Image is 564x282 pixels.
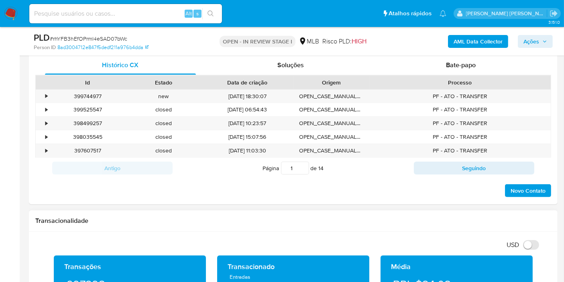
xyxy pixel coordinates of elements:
[263,162,324,175] span: Página de
[29,8,222,19] input: Pesquise usuários ou casos...
[369,90,551,103] div: PF - ATO - TRANSFER
[50,144,126,157] div: 397607517
[185,10,192,17] span: Alt
[50,117,126,130] div: 398499257
[50,130,126,144] div: 398035545
[414,162,534,175] button: Seguindo
[102,60,139,70] span: Histórico CX
[207,78,288,86] div: Data de criação
[35,217,551,225] h1: Transacionalidade
[196,10,199,17] span: s
[202,103,293,116] div: [DATE] 06:54:43
[369,130,551,144] div: PF - ATO - TRANSFER
[52,162,173,175] button: Antigo
[126,103,202,116] div: closed
[202,8,219,19] button: search-icon
[45,147,47,154] div: •
[369,117,551,130] div: PF - ATO - TRANSFER
[202,117,293,130] div: [DATE] 10:23:57
[299,37,319,46] div: MLB
[126,90,202,103] div: new
[131,78,196,86] div: Estado
[277,60,304,70] span: Soluções
[202,144,293,157] div: [DATE] 11:03:30
[293,130,369,144] div: OPEN_CASE_MANUAL_REVIEW
[548,19,560,25] span: 3.151.0
[45,93,47,100] div: •
[55,78,120,86] div: Id
[293,90,369,103] div: OPEN_CASE_MANUAL_REVIEW
[45,106,47,113] div: •
[523,35,539,48] span: Ações
[45,133,47,141] div: •
[126,117,202,130] div: closed
[448,35,508,48] button: AML Data Collector
[319,164,324,172] span: 14
[50,103,126,116] div: 399525547
[454,35,503,48] b: AML Data Collector
[505,184,551,197] button: Novo Contato
[440,10,446,17] a: Notificações
[57,44,149,51] a: 8ad3004712e847f5dedf211a976b4dda
[299,78,364,86] div: Origem
[375,78,545,86] div: Processo
[45,119,47,127] div: •
[518,35,553,48] button: Ações
[50,35,127,43] span: # rhYFB3hEfOPrml4eSAD07bWc
[446,60,476,70] span: Bate-papo
[550,9,558,18] a: Sair
[369,103,551,116] div: PF - ATO - TRANSFER
[34,31,50,44] b: PLD
[293,103,369,116] div: OPEN_CASE_MANUAL_REVIEW
[202,130,293,144] div: [DATE] 15:07:56
[369,144,551,157] div: PF - ATO - TRANSFER
[511,185,546,196] span: Novo Contato
[322,37,366,46] span: Risco PLD:
[352,37,366,46] span: HIGH
[34,44,56,51] b: Person ID
[466,10,547,17] p: leticia.merlin@mercadolivre.com
[126,144,202,157] div: closed
[389,9,432,18] span: Atalhos rápidos
[202,90,293,103] div: [DATE] 18:30:07
[293,117,369,130] div: OPEN_CASE_MANUAL_REVIEW
[50,90,126,103] div: 399744977
[126,130,202,144] div: closed
[293,144,369,157] div: OPEN_CASE_MANUAL_REVIEW
[220,36,295,47] p: OPEN - IN REVIEW STAGE I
